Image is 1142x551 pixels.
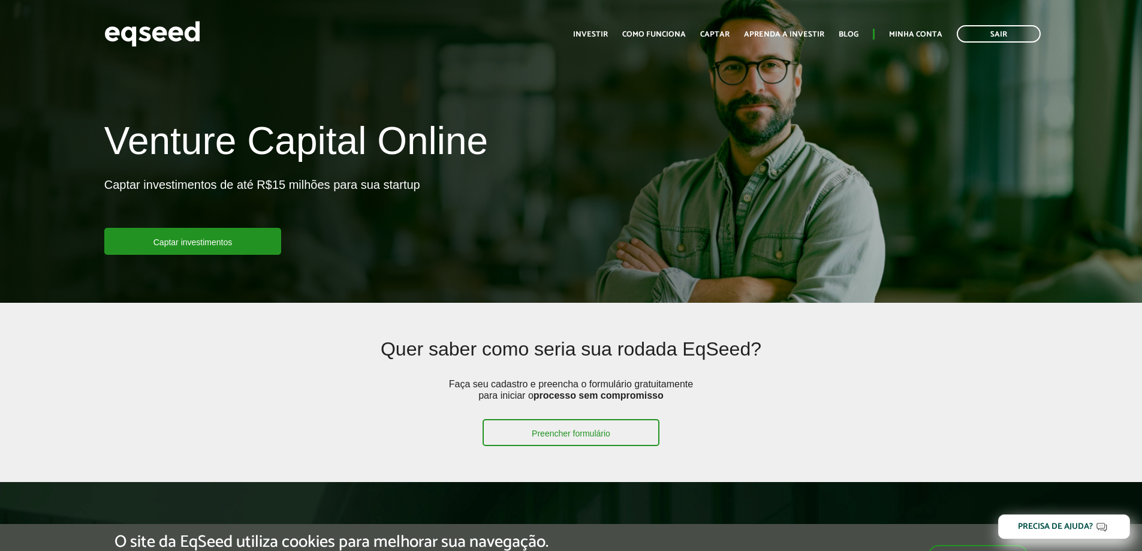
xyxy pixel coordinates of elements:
[104,177,420,228] p: Captar investimentos de até R$15 milhões para sua startup
[534,390,664,401] strong: processo sem compromisso
[573,31,608,38] a: Investir
[104,18,200,50] img: EqSeed
[483,419,659,446] a: Preencher formulário
[839,31,858,38] a: Blog
[744,31,824,38] a: Aprenda a investir
[700,31,730,38] a: Captar
[889,31,942,38] a: Minha conta
[199,339,942,378] h2: Quer saber como seria sua rodada EqSeed?
[445,378,697,419] p: Faça seu cadastro e preencha o formulário gratuitamente para iniciar o
[104,120,488,168] h1: Venture Capital Online
[104,228,282,255] a: Captar investimentos
[957,25,1041,43] a: Sair
[622,31,686,38] a: Como funciona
